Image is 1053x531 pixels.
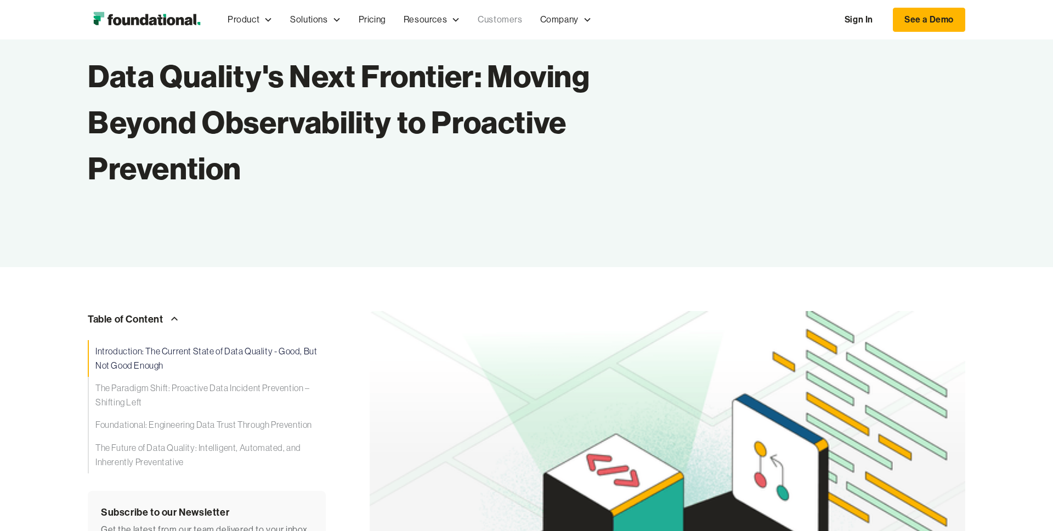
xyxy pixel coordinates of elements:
iframe: Chat Widget [856,404,1053,531]
div: Table of Content [88,311,163,327]
div: Solutions [290,13,327,27]
a: Pricing [350,2,395,38]
a: The Paradigm Shift: Proactive Data Incident Prevention – Shifting Left [88,377,326,414]
a: Customers [469,2,531,38]
a: home [88,9,206,31]
div: Company [540,13,579,27]
a: The Future of Data Quality: Intelligent, Automated, and Inherently Preventative [88,437,326,473]
img: Arrow [168,312,181,325]
h1: Data Quality's Next Frontier: Moving Beyond Observability to Proactive Prevention [88,53,688,191]
div: Resources [395,2,469,38]
a: See a Demo [893,8,965,32]
div: Resources [404,13,447,27]
div: Product [228,13,259,27]
a: Foundational: Engineering Data Trust Through Prevention [88,414,326,437]
div: Company [531,2,601,38]
div: Product [219,2,281,38]
a: Introduction: The Current State of Data Quality - Good, But Not Good Enough [88,340,326,377]
img: Foundational Logo [88,9,206,31]
div: Subscribe to our Newsletter [101,504,313,521]
div: Solutions [281,2,349,38]
a: Sign In [834,8,884,31]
